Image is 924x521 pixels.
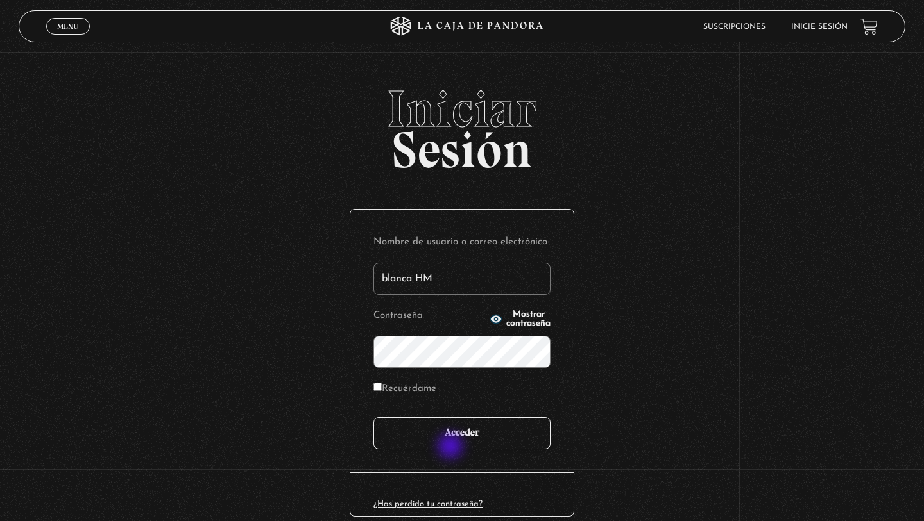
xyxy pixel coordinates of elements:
[506,310,551,328] span: Mostrar contraseña
[373,379,436,399] label: Recuérdame
[57,22,78,30] span: Menu
[373,233,551,252] label: Nombre de usuario o correo electrónico
[373,500,483,508] a: ¿Has perdido tu contraseña?
[860,18,878,35] a: View your shopping cart
[791,23,848,31] a: Inicie sesión
[19,83,905,165] h2: Sesión
[703,23,766,31] a: Suscripciones
[53,33,83,42] span: Cerrar
[373,417,551,449] input: Acceder
[490,310,551,328] button: Mostrar contraseña
[373,306,486,326] label: Contraseña
[19,83,905,135] span: Iniciar
[373,383,382,391] input: Recuérdame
